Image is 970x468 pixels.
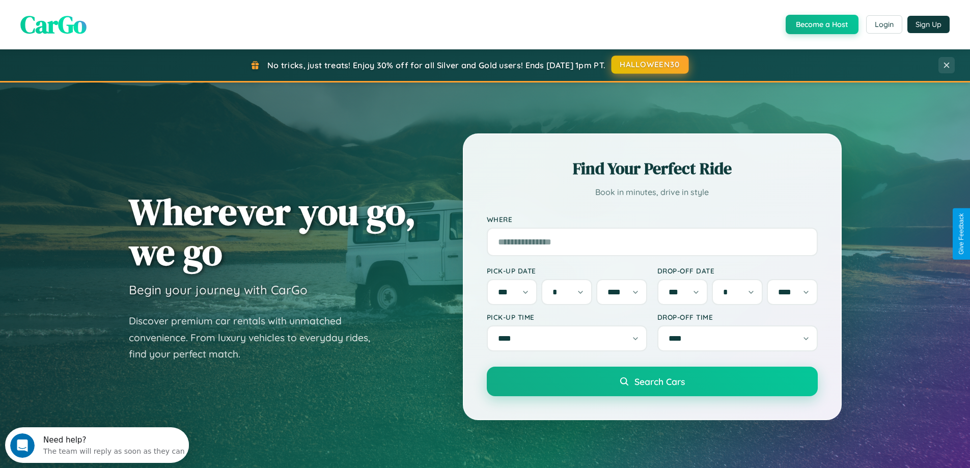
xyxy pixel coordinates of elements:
[657,266,818,275] label: Drop-off Date
[129,313,383,363] p: Discover premium car rentals with unmatched convenience. From luxury vehicles to everyday rides, ...
[4,4,189,32] div: Open Intercom Messenger
[657,313,818,321] label: Drop-off Time
[487,185,818,200] p: Book in minutes, drive in style
[487,313,647,321] label: Pick-up Time
[487,157,818,180] h2: Find Your Perfect Ride
[20,8,87,41] span: CarGo
[38,17,180,27] div: The team will reply as soon as they can
[786,15,858,34] button: Become a Host
[267,60,605,70] span: No tricks, just treats! Enjoy 30% off for all Silver and Gold users! Ends [DATE] 1pm PT.
[10,433,35,458] iframe: Intercom live chat
[612,56,689,74] button: HALLOWEEN30
[634,376,685,387] span: Search Cars
[907,16,950,33] button: Sign Up
[958,213,965,255] div: Give Feedback
[866,15,902,34] button: Login
[129,282,308,297] h3: Begin your journey with CarGo
[487,367,818,396] button: Search Cars
[5,427,189,463] iframe: Intercom live chat discovery launcher
[38,9,180,17] div: Need help?
[487,215,818,224] label: Where
[487,266,647,275] label: Pick-up Date
[129,191,416,272] h1: Wherever you go, we go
